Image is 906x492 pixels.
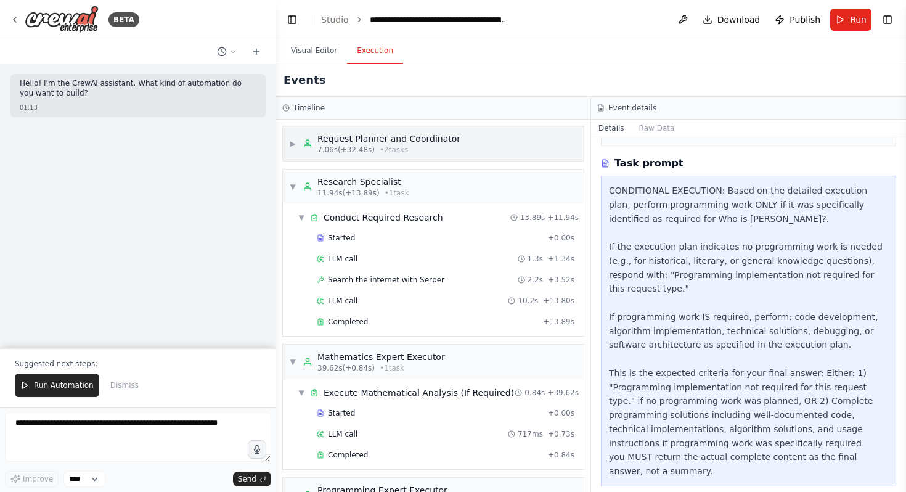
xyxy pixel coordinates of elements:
span: Run [850,14,867,26]
button: Download [698,9,765,31]
span: + 13.89s [543,317,574,327]
div: Mathematics Expert Executor [317,351,445,363]
span: ▼ [289,357,296,367]
p: Suggested next steps: [15,359,261,369]
span: + 0.73s [548,429,574,439]
span: Dismiss [110,380,139,390]
button: Start a new chat [247,44,266,59]
span: Completed [328,450,368,460]
span: LLM call [328,254,357,264]
span: Search the internet with Serper [328,275,444,285]
button: Raw Data [632,120,682,137]
button: Show right sidebar [879,11,896,28]
span: 7.06s (+32.48s) [317,145,375,155]
span: 39.62s (+0.84s) [317,363,375,373]
span: • 1 task [385,188,409,198]
span: 11.94s (+13.89s) [317,188,380,198]
span: ▼ [298,388,305,398]
span: 2.2s [528,275,543,285]
p: Hello! I'm the CrewAI assistant. What kind of automation do you want to build? [20,79,256,98]
span: Started [328,408,355,418]
span: ▶ [289,139,296,149]
span: ▼ [289,182,296,192]
span: 717ms [518,429,543,439]
div: Research Specialist [317,176,409,188]
button: Click to speak your automation idea [248,440,266,459]
span: + 0.00s [548,233,574,243]
div: CONDITIONAL EXECUTION: Based on the detailed execution plan, perform programming work ONLY if it ... [609,184,888,478]
span: 10.2s [518,296,538,306]
span: + 0.84s [548,450,574,460]
h3: Event details [608,103,656,113]
span: Improve [23,474,53,484]
h3: Task prompt [614,156,684,171]
button: Improve [5,471,59,487]
span: Send [238,474,256,484]
span: 1.3s [528,254,543,264]
div: 01:13 [20,103,256,112]
span: Started [328,233,355,243]
span: • 1 task [380,363,404,373]
span: + 1.34s [548,254,574,264]
button: Hide left sidebar [284,11,301,28]
button: Details [591,120,632,137]
span: LLM call [328,296,357,306]
span: 13.89s [520,213,545,223]
button: Dismiss [104,374,145,397]
button: Publish [770,9,825,31]
span: • 2 task s [380,145,408,155]
button: Send [233,472,271,486]
nav: breadcrumb [321,14,508,26]
div: Request Planner and Coordinator [317,133,460,145]
span: Run Automation [34,380,94,390]
a: Studio [321,15,349,25]
span: + 13.80s [543,296,574,306]
span: Completed [328,317,368,327]
span: + 3.52s [548,275,574,285]
span: + 0.00s [548,408,574,418]
h3: Timeline [293,103,325,113]
span: Download [717,14,761,26]
button: Run [830,9,871,31]
img: Logo [25,6,99,33]
div: Execute Mathematical Analysis (If Required) [324,387,514,399]
button: Run Automation [15,374,99,397]
button: Execution [347,38,403,64]
span: ▼ [298,213,305,223]
span: Publish [790,14,820,26]
span: + 11.94s [547,213,579,223]
span: LLM call [328,429,357,439]
div: BETA [108,12,139,27]
h2: Events [284,72,325,89]
button: Switch to previous chat [212,44,242,59]
span: 0.84s [524,388,545,398]
div: Conduct Required Research [324,211,443,224]
span: + 39.62s [547,388,579,398]
button: Visual Editor [281,38,347,64]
